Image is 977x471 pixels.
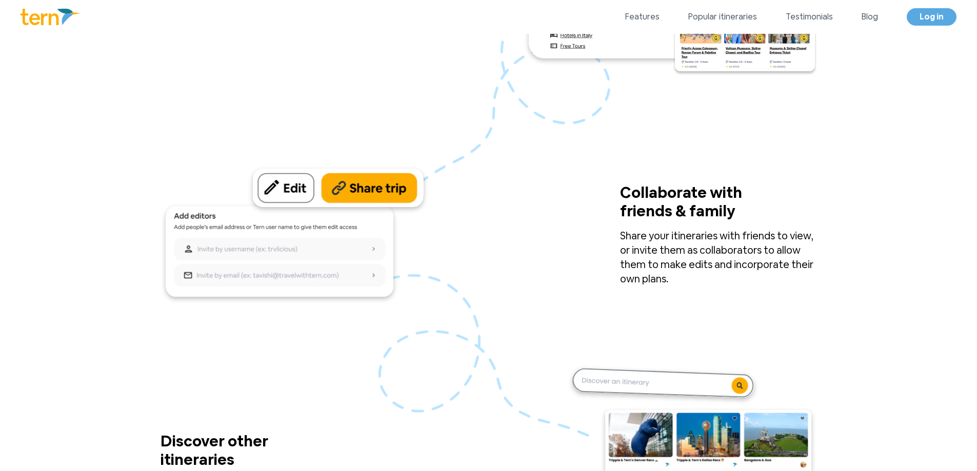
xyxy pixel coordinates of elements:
[688,11,757,23] a: Popular itineraries
[161,166,429,304] img: itinerary_collaborate.91660acd.svg
[920,11,944,22] span: Log in
[620,183,784,229] p: Collaborate with friends & family
[21,9,81,25] img: Logo
[625,11,660,23] a: Features
[620,229,817,286] p: Share your itineraries with friends to view, or invite them as collaborators to allow them to mak...
[786,11,833,23] a: Testimonials
[907,8,956,26] a: Log in
[862,11,878,23] a: Blog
